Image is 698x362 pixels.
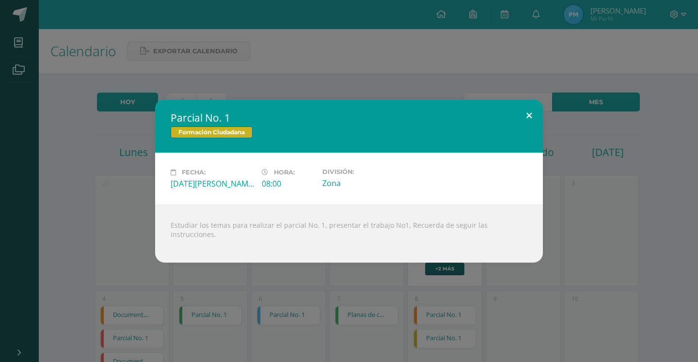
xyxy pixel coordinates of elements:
span: Hora: [274,169,295,176]
label: División: [322,168,406,175]
h2: Parcial No. 1 [171,111,527,125]
div: Zona [322,178,406,189]
button: Close (Esc) [515,99,543,132]
div: [DATE][PERSON_NAME] [171,178,254,189]
span: Formación Ciudadana [171,126,253,138]
div: 08:00 [262,178,315,189]
div: Estudiar los temas para realizar el parcial No. 1, presentar el trabajo No1, Recuerda de seguir l... [155,205,543,263]
span: Fecha: [182,169,206,176]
